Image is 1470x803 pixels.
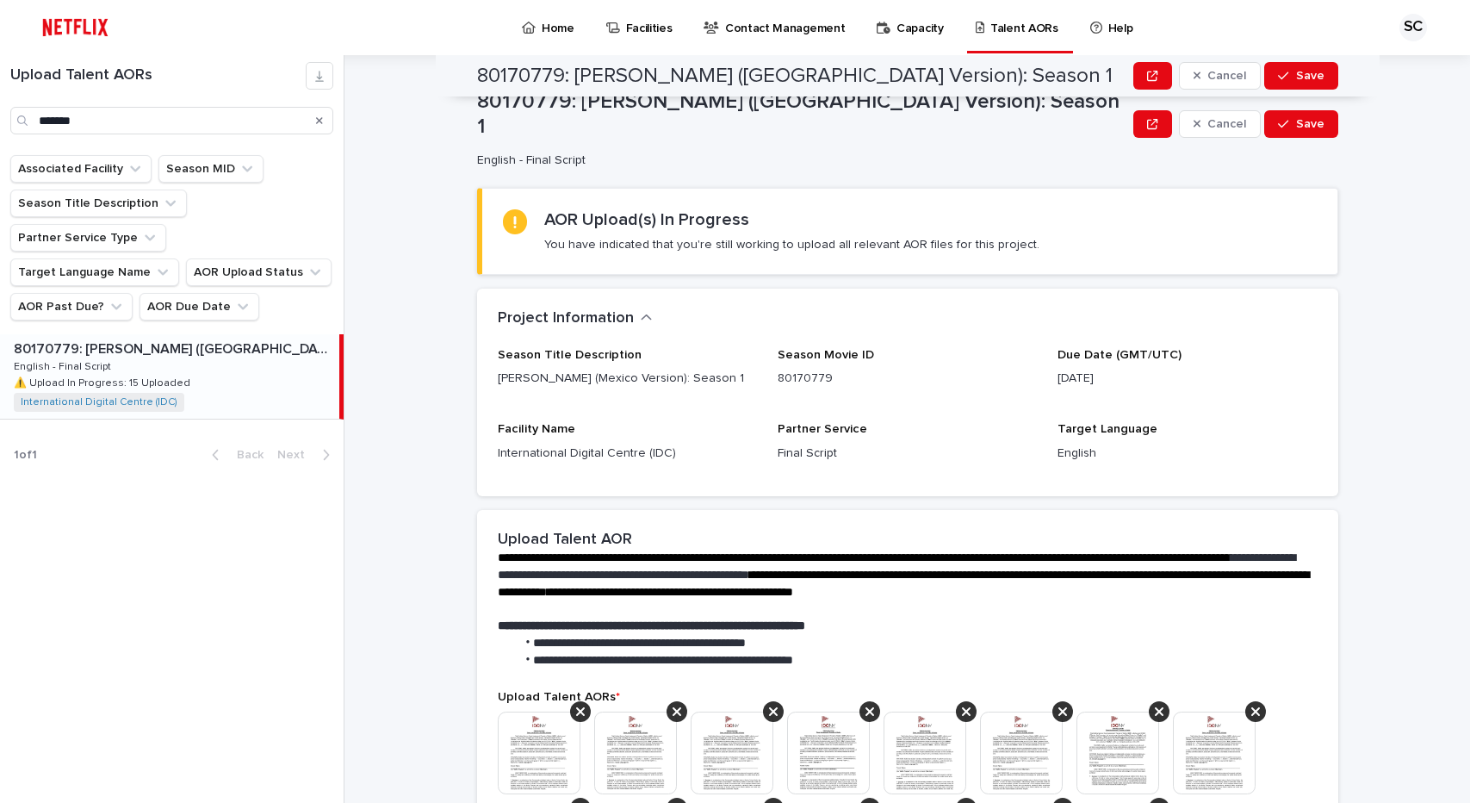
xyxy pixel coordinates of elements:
[1264,62,1337,90] button: Save
[544,209,749,230] h2: AOR Upload(s) In Progress
[498,445,757,463] p: International Digital Centre (IDC)
[498,531,632,550] h2: Upload Talent AOR
[778,445,1037,463] p: Final Script
[14,338,336,358] p: 80170779: Rosario Tijeras (Mexico Version): Season 1
[1207,70,1246,82] span: Cancel
[158,155,264,183] button: Season MID
[277,449,315,461] span: Next
[21,396,177,408] a: International Digital Centre (IDC)
[198,447,270,463] button: Back
[1058,349,1182,361] span: Due Date (GMT/UTC)
[498,349,642,361] span: Season Title Description
[10,66,306,85] h1: Upload Talent AORs
[477,90,1127,140] p: 80170779: [PERSON_NAME] ([GEOGRAPHIC_DATA] Version): Season 1
[498,423,575,435] span: Facility Name
[34,10,116,45] img: ifQbXi3ZQGMSEF7WDB7W
[1264,110,1337,138] button: Save
[270,447,344,463] button: Next
[10,258,179,286] button: Target Language Name
[1296,70,1324,82] span: Save
[1179,110,1262,138] button: Cancel
[498,691,620,703] span: Upload Talent AORs
[10,293,133,321] button: AOR Past Due?
[778,349,874,361] span: Season Movie ID
[778,423,867,435] span: Partner Service
[778,370,1037,388] p: 80170779
[14,374,194,389] p: ⚠️ Upload In Progress: 15 Uploaded
[544,237,1039,252] p: You have indicated that you're still working to upload all relevant AOR files for this project.
[498,309,653,328] button: Project Information
[10,224,166,252] button: Partner Service Type
[1179,62,1262,90] button: Cancel
[226,449,264,461] span: Back
[498,309,634,328] h2: Project Information
[186,258,332,286] button: AOR Upload Status
[1058,445,1317,463] p: English
[10,190,187,217] button: Season Title Description
[498,370,757,388] p: [PERSON_NAME] (Mexico Version): Season 1
[1058,370,1317,388] p: [DATE]
[10,155,152,183] button: Associated Facility
[1058,423,1157,435] span: Target Language
[477,153,1120,168] p: English - Final Script
[1399,14,1427,41] div: SC
[477,64,1113,89] h2: 80170779: [PERSON_NAME] ([GEOGRAPHIC_DATA] Version): Season 1
[1207,118,1246,130] span: Cancel
[10,107,333,134] input: Search
[140,293,259,321] button: AOR Due Date
[14,358,115,373] p: English - Final Script
[1296,118,1324,130] span: Save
